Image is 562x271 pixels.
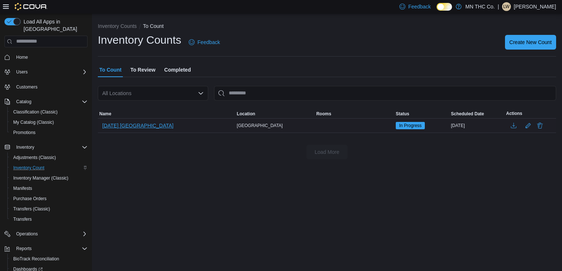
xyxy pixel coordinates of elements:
[506,111,522,116] span: Actions
[13,206,50,212] span: Transfers (Classic)
[198,90,204,96] button: Open list of options
[10,174,88,183] span: Inventory Manager (Classic)
[13,244,35,253] button: Reports
[13,130,36,135] span: Promotions
[98,33,181,47] h1: Inventory Counts
[502,2,511,11] div: Leah Williamette
[13,97,88,106] span: Catalog
[16,231,38,237] span: Operations
[498,2,499,11] p: |
[10,184,88,193] span: Manifests
[13,68,31,76] button: Users
[10,128,88,137] span: Promotions
[99,111,111,117] span: Name
[10,205,88,213] span: Transfers (Classic)
[98,23,137,29] button: Inventory Counts
[235,109,315,118] button: Location
[10,153,88,162] span: Adjustments (Classic)
[451,111,484,117] span: Scheduled Date
[514,2,556,11] p: [PERSON_NAME]
[7,117,90,127] button: My Catalog (Classic)
[16,144,34,150] span: Inventory
[98,22,556,31] nav: An example of EuiBreadcrumbs
[396,111,409,117] span: Status
[13,68,88,76] span: Users
[16,54,28,60] span: Home
[16,246,32,252] span: Reports
[102,122,174,129] span: [DATE] [GEOGRAPHIC_DATA]
[7,127,90,138] button: Promotions
[164,62,191,77] span: Completed
[7,204,90,214] button: Transfers (Classic)
[13,216,32,222] span: Transfers
[13,185,32,191] span: Manifests
[1,82,90,92] button: Customers
[143,23,164,29] button: To Count
[10,108,61,116] a: Classification (Classic)
[10,118,88,127] span: My Catalog (Classic)
[10,194,88,203] span: Purchase Orders
[13,244,88,253] span: Reports
[237,123,283,129] span: [GEOGRAPHIC_DATA]
[399,122,421,129] span: In Progress
[13,82,88,91] span: Customers
[524,120,533,131] button: Edit count details
[536,121,544,130] button: Delete
[13,230,41,238] button: Operations
[316,111,331,117] span: Rooms
[10,254,88,263] span: BioTrack Reconciliation
[15,3,47,10] img: Cova
[13,119,54,125] span: My Catalog (Classic)
[449,109,505,118] button: Scheduled Date
[13,196,47,202] span: Purchase Orders
[10,118,57,127] a: My Catalog (Classic)
[449,121,505,130] div: [DATE]
[13,109,58,115] span: Classification (Classic)
[237,111,255,117] span: Location
[7,194,90,204] button: Purchase Orders
[16,84,38,90] span: Customers
[10,128,39,137] a: Promotions
[13,97,34,106] button: Catalog
[1,142,90,152] button: Inventory
[1,97,90,107] button: Catalog
[10,215,35,224] a: Transfers
[10,163,88,172] span: Inventory Count
[13,230,88,238] span: Operations
[10,184,35,193] a: Manifests
[13,83,40,91] a: Customers
[21,18,88,33] span: Load All Apps in [GEOGRAPHIC_DATA]
[7,173,90,183] button: Inventory Manager (Classic)
[16,99,31,105] span: Catalog
[214,86,556,101] input: This is a search bar. After typing your query, hit enter to filter the results lower in the page.
[7,152,90,163] button: Adjustments (Classic)
[99,120,177,131] button: [DATE] [GEOGRAPHIC_DATA]
[10,174,71,183] a: Inventory Manager (Classic)
[396,122,425,129] span: In Progress
[1,243,90,254] button: Reports
[10,215,88,224] span: Transfers
[10,108,88,116] span: Classification (Classic)
[10,205,53,213] a: Transfers (Classic)
[10,194,50,203] a: Purchase Orders
[13,256,59,262] span: BioTrack Reconciliation
[13,155,56,160] span: Adjustments (Classic)
[10,254,62,263] a: BioTrack Reconciliation
[13,143,88,152] span: Inventory
[13,53,88,62] span: Home
[503,2,509,11] span: LW
[130,62,155,77] span: To Review
[98,109,235,118] button: Name
[394,109,449,118] button: Status
[13,165,45,171] span: Inventory Count
[7,183,90,194] button: Manifests
[186,35,223,50] a: Feedback
[306,145,348,159] button: Load More
[408,3,431,10] span: Feedback
[7,254,90,264] button: BioTrack Reconciliation
[7,107,90,117] button: Classification (Classic)
[1,52,90,62] button: Home
[16,69,28,75] span: Users
[13,175,68,181] span: Inventory Manager (Classic)
[509,39,552,46] span: Create New Count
